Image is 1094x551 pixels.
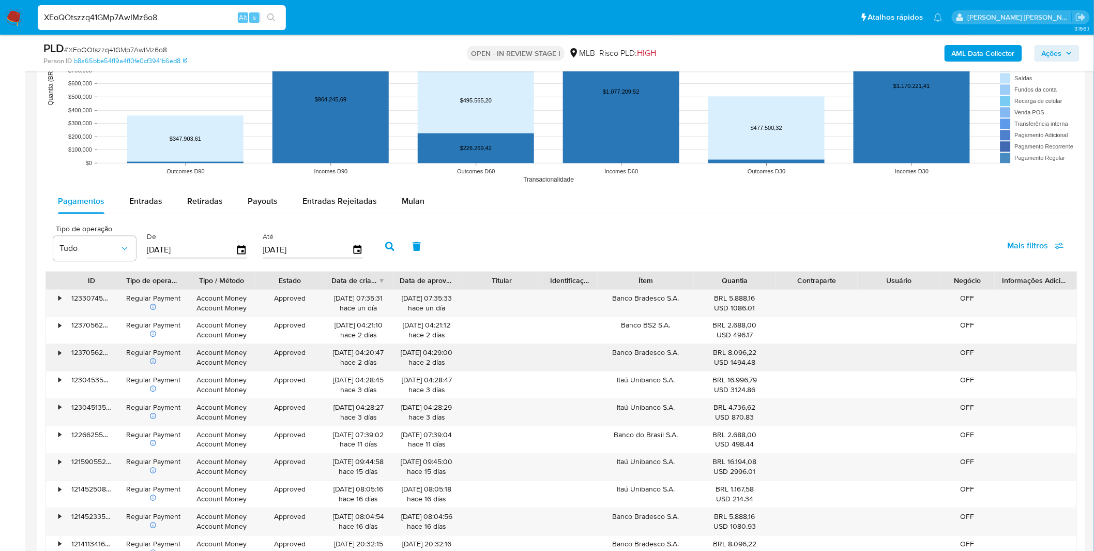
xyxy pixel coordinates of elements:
button: AML Data Collector [945,45,1022,62]
button: search-icon [261,10,282,25]
span: Alt [239,12,247,22]
span: # XEoQOtszzq41GMp7AwIMz6o8 [64,44,167,55]
span: Risco PLD: [599,48,656,59]
p: OPEN - IN REVIEW STAGE I [467,46,565,61]
span: Atalhos rápidos [868,12,923,23]
b: Person ID [43,56,72,66]
span: s [253,12,256,22]
a: Notificações [934,13,943,22]
b: PLD [43,40,64,56]
b: AML Data Collector [952,45,1015,62]
a: Sair [1075,12,1086,23]
a: b8a65bbe54f19a4f10fe0cf3941b6ed8 [74,56,187,66]
span: HIGH [637,47,656,59]
span: 3.156.1 [1074,24,1089,33]
button: Ações [1035,45,1080,62]
p: igor.silva@mercadolivre.com [968,12,1072,22]
div: MLB [569,48,595,59]
span: Ações [1042,45,1062,62]
input: Pesquise usuários ou casos... [38,11,286,24]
